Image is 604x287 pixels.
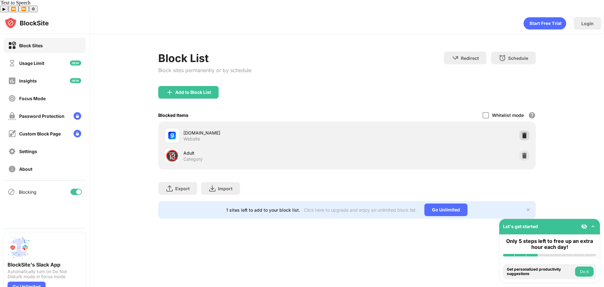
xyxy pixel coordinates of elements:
[74,112,81,120] img: lock-menu.svg
[19,166,32,172] div: About
[8,236,30,259] img: push-slack.svg
[8,261,82,268] div: BlockSite's Slack App
[581,21,594,26] div: Login
[218,186,232,191] div: Import
[575,267,594,277] button: Do it
[226,207,300,213] div: 1 sites left to add to your block list.
[158,52,251,65] div: Block List
[4,17,49,29] img: logo-blocksite.svg
[507,267,573,276] div: Get personalized productivity suggestions
[165,149,179,162] div: 🔞
[461,55,479,61] div: Redirect
[19,149,37,154] div: Settings
[508,55,528,61] div: Schedule
[183,156,203,162] div: Category
[8,130,16,138] img: customize-block-page-off.svg
[158,112,188,118] div: Blocked Items
[503,238,596,250] div: Only 5 steps left to free up an extra hour each day!
[8,77,16,85] img: insights-off.svg
[523,17,566,30] div: animation
[8,165,16,173] img: about-off.svg
[168,132,176,139] img: favicons
[8,42,16,49] img: block-on.svg
[70,60,81,66] img: new-icon.svg
[8,95,16,102] img: focus-off.svg
[19,189,36,195] div: Blocking
[70,78,81,83] img: new-icon.svg
[8,147,16,155] img: settings-off.svg
[304,207,417,213] div: Click here to upgrade and enjoy an unlimited block list.
[158,67,251,73] div: Block sites permanently or by schedule
[8,112,16,120] img: password-protection-off.svg
[424,204,467,216] div: Go Unlimited
[19,43,43,48] div: Block Sites
[183,150,347,156] div: Adult
[8,6,19,12] button: Previous
[590,223,596,230] img: omni-setup-toggle.svg
[74,130,81,137] img: lock-menu.svg
[19,78,37,83] div: Insights
[175,186,190,191] div: Export
[183,129,347,136] div: [DOMAIN_NAME]
[183,136,200,142] div: Website
[19,60,44,66] div: Usage Limit
[503,224,538,229] div: Let's get started
[581,223,587,230] img: eye-not-visible.svg
[492,112,524,118] div: Whitelist mode
[8,188,15,196] img: blocking-icon.svg
[19,6,29,12] button: Forward
[19,131,61,136] div: Custom Block Page
[8,269,82,279] div: Automatically turn on Do Not Disturb mode in focus mode
[526,207,531,212] img: x-button.svg
[8,59,16,67] img: time-usage-off.svg
[175,90,211,95] div: Add to Block List
[19,96,46,101] div: Focus Mode
[29,6,38,12] button: Settings
[19,113,64,119] div: Password Protection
